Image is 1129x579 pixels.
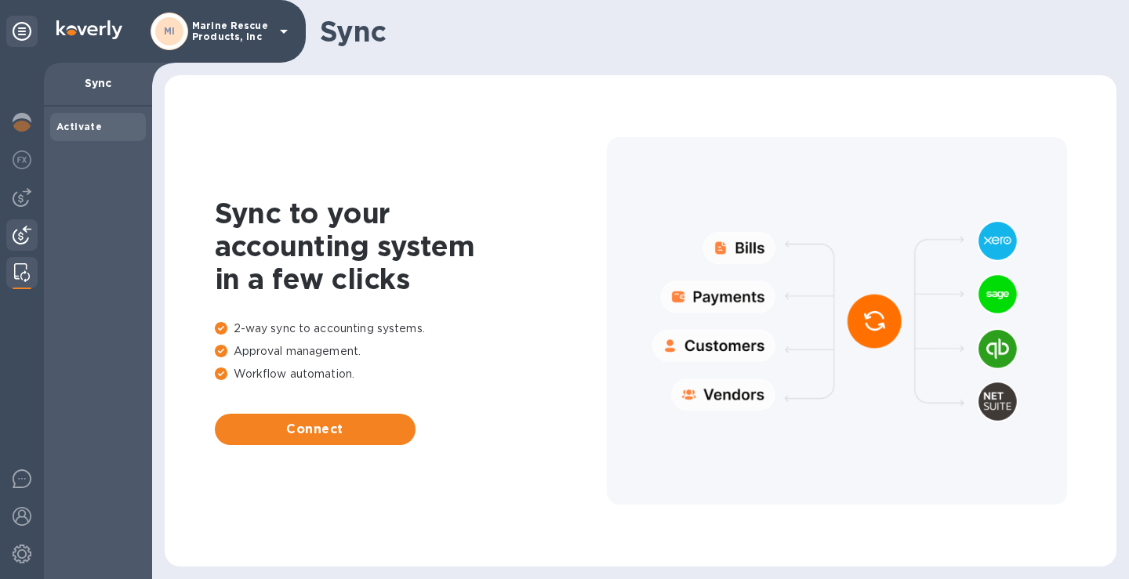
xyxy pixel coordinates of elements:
b: Activate [56,121,102,132]
b: MI [164,25,176,37]
span: Connect [227,420,403,439]
img: Logo [56,20,122,39]
p: Sync [56,75,140,91]
p: Marine Rescue Products, Inc [192,20,270,42]
p: Approval management. [215,343,607,360]
div: Unpin categories [6,16,38,47]
p: Workflow automation. [215,366,607,382]
button: Connect [215,414,416,445]
img: Foreign exchange [13,150,31,169]
p: 2-way sync to accounting systems. [215,320,607,337]
h1: Sync to your accounting system in a few clicks [215,197,607,295]
h1: Sync [320,15,1104,48]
